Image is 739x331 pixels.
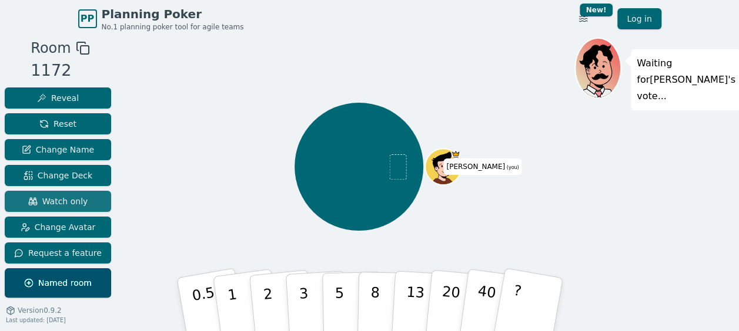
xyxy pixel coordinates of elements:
[31,38,71,59] span: Room
[102,22,244,32] span: No.1 planning poker tool for agile teams
[24,170,92,181] span: Change Deck
[580,4,613,16] div: New!
[617,8,661,29] a: Log in
[5,139,111,160] button: Change Name
[37,92,79,104] span: Reveal
[6,317,66,323] span: Last updated: [DATE]
[505,165,519,170] span: (you)
[5,165,111,186] button: Change Deck
[5,113,111,134] button: Reset
[426,150,460,184] button: Click to change your avatar
[5,268,111,298] button: Named room
[573,8,594,29] button: New!
[21,221,96,233] span: Change Avatar
[6,306,62,315] button: Version0.9.2
[451,150,460,158] span: Viney is the host
[31,59,89,83] div: 1172
[78,6,244,32] a: PPPlanning PokerNo.1 planning poker tool for agile teams
[5,191,111,212] button: Watch only
[443,158,521,175] span: Click to change your name
[637,55,735,104] p: Waiting for [PERSON_NAME] 's vote...
[24,277,92,289] span: Named room
[18,306,62,315] span: Version 0.9.2
[5,87,111,109] button: Reveal
[28,195,88,207] span: Watch only
[22,144,94,156] span: Change Name
[102,6,244,22] span: Planning Poker
[5,217,111,238] button: Change Avatar
[14,247,102,259] span: Request a feature
[39,118,76,130] span: Reset
[5,242,111,264] button: Request a feature
[81,12,94,26] span: PP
